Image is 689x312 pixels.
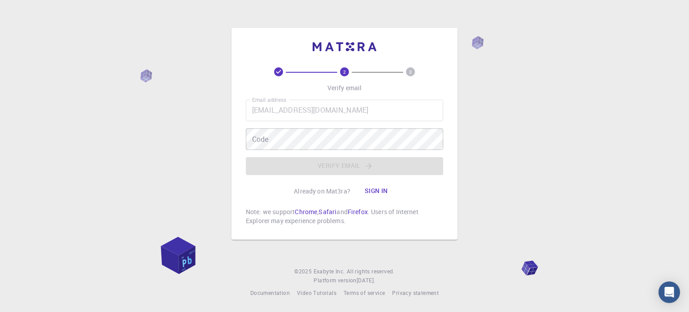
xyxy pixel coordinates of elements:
p: Already on Mat3ra? [294,187,350,196]
span: Documentation [250,289,290,296]
p: Verify email [327,83,362,92]
a: Safari [318,207,336,216]
a: Video Tutorials [297,289,336,298]
span: Platform version [314,276,356,285]
a: Chrome [295,207,317,216]
a: Terms of service [344,289,385,298]
span: Exabyte Inc. [314,268,345,275]
span: Video Tutorials [297,289,336,296]
p: Note: we support , and . Users of Internet Explorer may experience problems. [246,207,443,225]
span: [DATE] . [357,277,375,284]
a: Exabyte Inc. [314,267,345,276]
a: Privacy statement [392,289,439,298]
span: All rights reserved. [347,267,395,276]
a: Firefox [348,207,368,216]
text: 2 [343,69,346,75]
span: Terms of service [344,289,385,296]
div: Open Intercom Messenger [658,281,680,303]
span: © 2025 [294,267,313,276]
text: 3 [409,69,412,75]
button: Sign in [358,182,395,200]
label: Email address [252,96,286,104]
a: Documentation [250,289,290,298]
a: [DATE]. [357,276,375,285]
span: Privacy statement [392,289,439,296]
